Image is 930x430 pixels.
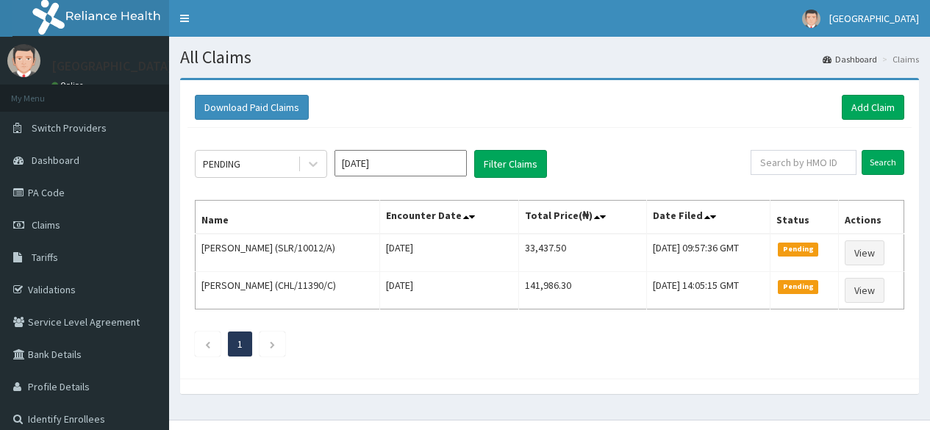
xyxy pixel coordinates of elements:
[518,272,647,309] td: 141,986.30
[7,44,40,77] img: User Image
[845,240,884,265] a: View
[751,150,856,175] input: Search by HMO ID
[778,243,818,256] span: Pending
[823,53,877,65] a: Dashboard
[842,95,904,120] a: Add Claim
[196,272,380,309] td: [PERSON_NAME] (CHL/11390/C)
[204,337,211,351] a: Previous page
[32,251,58,264] span: Tariffs
[474,150,547,178] button: Filter Claims
[647,272,770,309] td: [DATE] 14:05:15 GMT
[518,201,647,234] th: Total Price(₦)
[778,280,818,293] span: Pending
[180,48,919,67] h1: All Claims
[51,80,87,90] a: Online
[32,218,60,232] span: Claims
[335,150,467,176] input: Select Month and Year
[838,201,904,234] th: Actions
[51,60,173,73] p: [GEOGRAPHIC_DATA]
[269,337,276,351] a: Next page
[380,201,518,234] th: Encounter Date
[380,234,518,272] td: [DATE]
[862,150,904,175] input: Search
[518,234,647,272] td: 33,437.50
[879,53,919,65] li: Claims
[196,201,380,234] th: Name
[237,337,243,351] a: Page 1 is your current page
[829,12,919,25] span: [GEOGRAPHIC_DATA]
[845,278,884,303] a: View
[203,157,240,171] div: PENDING
[380,272,518,309] td: [DATE]
[802,10,820,28] img: User Image
[32,121,107,135] span: Switch Providers
[647,201,770,234] th: Date Filed
[32,154,79,167] span: Dashboard
[196,234,380,272] td: [PERSON_NAME] (SLR/10012/A)
[770,201,838,234] th: Status
[647,234,770,272] td: [DATE] 09:57:36 GMT
[195,95,309,120] button: Download Paid Claims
